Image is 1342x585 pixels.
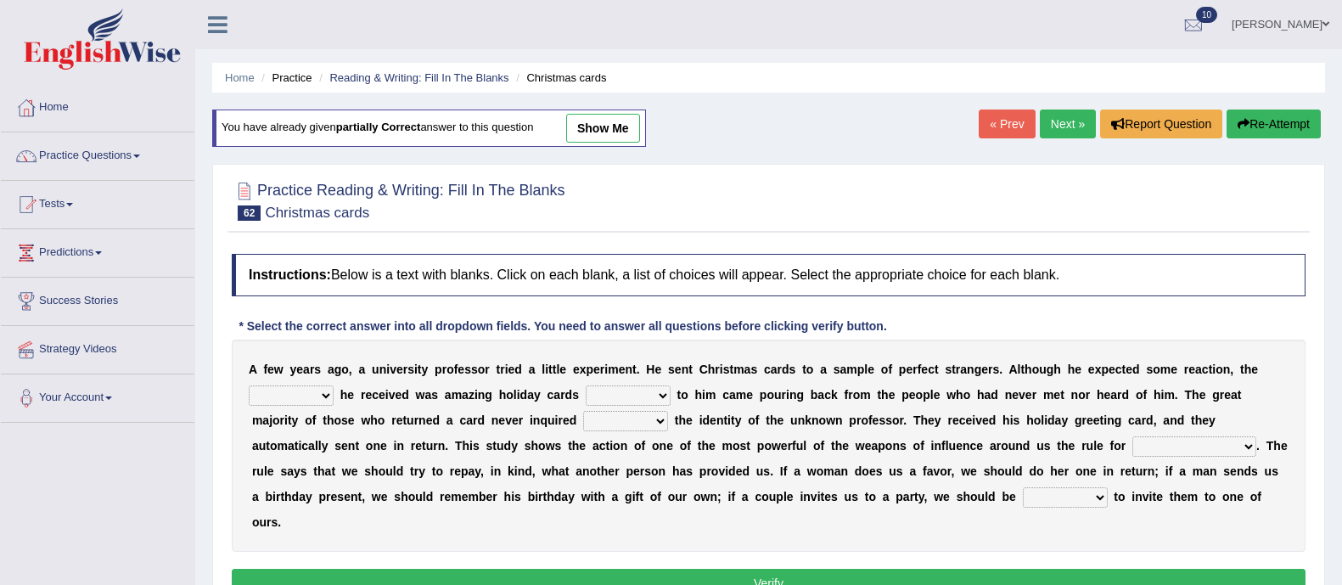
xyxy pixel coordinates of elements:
b: a [1231,388,1238,402]
b: v [390,363,396,376]
a: Home [1,84,194,127]
b: e [1126,363,1132,376]
b: e [1171,363,1177,376]
b: m [736,388,746,402]
b: e [921,363,928,376]
b: a [527,388,534,402]
b: o [378,413,385,427]
b: r [988,363,992,376]
b: e [559,363,566,376]
b: r [715,363,719,376]
b: e [396,363,403,376]
b: c [1115,363,1122,376]
b: o [1032,363,1040,376]
b: m [733,363,744,376]
b: s [723,363,730,376]
b: r [956,363,960,376]
b: e [395,388,401,402]
b: g [485,388,492,402]
b: s [314,363,321,376]
a: Tests [1,181,194,223]
b: n [1005,388,1013,402]
b: o [305,413,312,427]
b: b [811,388,818,402]
b: o [766,388,774,402]
b: e [1251,363,1258,376]
b: p [901,388,909,402]
b: t [553,363,557,376]
b: o [506,388,514,402]
b: r [310,363,314,376]
b: u [407,413,414,427]
b: a [1195,363,1202,376]
b: p [1101,363,1109,376]
b: a [359,363,366,376]
b: t [877,388,881,402]
b: a [744,363,751,376]
b: w [416,388,425,402]
b: o [853,388,861,402]
b: a [446,413,453,427]
b: partially correct [336,121,421,134]
b: g [334,363,342,376]
b: r [280,413,284,427]
b: t [1240,363,1244,376]
b: p [857,363,865,376]
h2: Practice Reading & Writing: Fill In The Blanks [232,178,565,221]
b: n [682,363,689,376]
b: c [1202,363,1209,376]
span: 62 [238,205,261,221]
b: e [296,363,303,376]
b: h [1244,363,1252,376]
b: a [985,388,991,402]
b: v [1019,388,1025,402]
b: o [272,413,280,427]
b: e [906,363,912,376]
b: e [573,363,580,376]
b: , [1230,363,1233,376]
b: o [478,363,486,376]
b: s [431,388,438,402]
b: o [334,413,341,427]
b: r [1086,388,1090,402]
b: s [471,363,478,376]
b: o [1136,388,1143,402]
b: a [771,363,778,376]
b: i [1160,388,1164,402]
a: Strategy Videos [1,326,194,368]
b: o [341,363,349,376]
b: a [424,388,431,402]
b: e [498,413,505,427]
b: r [1117,388,1121,402]
b: . [637,363,640,376]
b: v [505,413,512,427]
b: r [414,413,418,427]
a: Predictions [1,229,194,272]
b: r [403,363,407,376]
b: p [586,363,593,376]
b: t [418,363,422,376]
b: r [1032,388,1036,402]
b: i [505,363,508,376]
b: h [1068,363,1075,376]
b: i [414,363,418,376]
b: i [604,363,608,376]
b: a [262,413,269,427]
b: p [899,363,907,376]
b: e [267,363,274,376]
b: s [341,413,348,427]
b: d [991,388,998,402]
b: t [323,413,327,427]
b: n [967,363,974,376]
b: a [960,363,967,376]
b: g [796,388,804,402]
b: Instructions: [249,267,331,282]
b: C [699,363,708,376]
b: a [462,388,469,402]
b: a [820,363,827,376]
b: s [750,363,757,376]
b: e [1025,388,1032,402]
b: n [625,363,632,376]
b: w [274,363,284,376]
b: e [458,363,464,376]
